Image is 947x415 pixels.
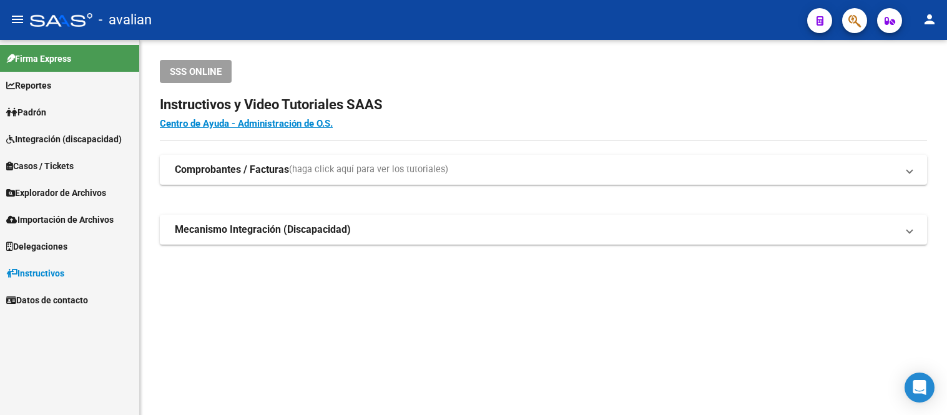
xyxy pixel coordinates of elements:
[99,6,152,34] span: - avalian
[905,373,935,403] div: Open Intercom Messenger
[160,60,232,83] button: SSS ONLINE
[6,266,64,280] span: Instructivos
[6,52,71,66] span: Firma Express
[6,186,106,200] span: Explorador de Archivos
[175,163,289,177] strong: Comprobantes / Facturas
[922,12,937,27] mat-icon: person
[289,163,448,177] span: (haga click aquí para ver los tutoriales)
[6,79,51,92] span: Reportes
[160,93,927,117] h2: Instructivos y Video Tutoriales SAAS
[170,66,222,77] span: SSS ONLINE
[6,105,46,119] span: Padrón
[6,213,114,227] span: Importación de Archivos
[10,12,25,27] mat-icon: menu
[160,155,927,185] mat-expansion-panel-header: Comprobantes / Facturas(haga click aquí para ver los tutoriales)
[6,132,122,146] span: Integración (discapacidad)
[6,240,67,253] span: Delegaciones
[6,159,74,173] span: Casos / Tickets
[175,223,351,237] strong: Mecanismo Integración (Discapacidad)
[160,118,333,129] a: Centro de Ayuda - Administración de O.S.
[160,215,927,245] mat-expansion-panel-header: Mecanismo Integración (Discapacidad)
[6,293,88,307] span: Datos de contacto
